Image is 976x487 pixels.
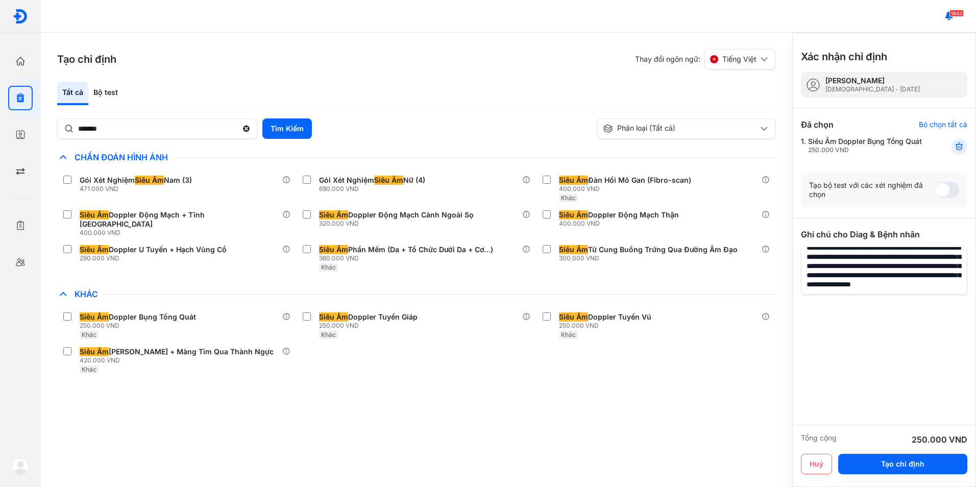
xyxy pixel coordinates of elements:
span: Siêu Âm [319,312,348,322]
span: 1843 [949,10,964,17]
span: Khác [321,331,336,338]
button: Tạo chỉ định [838,454,967,474]
span: Siêu Âm [80,312,109,322]
span: Siêu Âm [559,176,588,185]
div: Phân loại (Tất cả) [603,124,758,134]
div: [DEMOGRAPHIC_DATA] - [DATE] [825,85,920,93]
div: Phần Mềm (Da + Tổ Chức Dưới Da + Cơ…) [319,245,493,254]
div: [PERSON_NAME] [825,76,920,85]
div: 1. [801,137,926,154]
span: Khác [561,194,576,202]
span: Khác [561,331,576,338]
button: Tìm Kiếm [262,118,312,139]
span: Siêu Âm [559,210,588,220]
div: Doppler Tuyến Giáp [319,312,418,322]
div: 250.000 VND [912,433,967,446]
div: Doppler Bụng Tổng Quát [80,312,196,322]
span: Chẩn Đoán Hình Ảnh [69,152,173,162]
div: Doppler Động Mạch Cảnh Ngoài Sọ [319,210,474,220]
div: Doppler U Tuyến + Hạch Vùng Cổ [80,245,227,254]
div: Doppler Động Mạch + Tĩnh [GEOGRAPHIC_DATA] [80,210,278,229]
div: Doppler Động Mạch Thận [559,210,679,220]
span: Siêu Âm [80,245,109,254]
span: Khác [69,289,103,299]
div: Bỏ chọn tất cả [919,120,967,129]
span: Siêu Âm [80,210,109,220]
div: Doppler Tuyến Vú [559,312,651,322]
div: 300.000 VND [559,254,742,262]
div: 320.000 VND [319,220,478,228]
div: Đàn Hồi Mô Gan (Fibro-scan) [559,176,691,185]
span: Siêu Âm [319,210,348,220]
div: 400.000 VND [559,220,683,228]
h3: Xác nhận chỉ định [801,50,887,64]
div: Gói Xét Nghiệm Nữ (4) [319,176,425,185]
div: 400.000 VND [559,185,695,193]
div: Siêu Âm Doppler Bụng Tổng Quát [808,137,922,154]
span: Siêu Âm [135,176,164,185]
div: 250.000 VND [80,322,200,330]
span: Siêu Âm [80,347,109,356]
div: Tử Cung Buồng Trứng Qua Đường Âm Đạo [559,245,738,254]
span: Khác [321,263,336,271]
div: Đã chọn [801,118,834,131]
div: 400.000 VND [80,229,282,237]
div: Ghi chú cho Diag & Bệnh nhân [801,228,967,240]
span: Khác [82,366,96,373]
div: 290.000 VND [80,254,231,262]
div: Gói Xét Nghiệm Nam (3) [80,176,192,185]
div: 250.000 VND [559,322,655,330]
button: Huỷ [801,454,832,474]
span: Khác [82,331,96,338]
div: 420.000 VND [80,356,278,364]
div: Tổng cộng [801,433,837,446]
div: Tất cả [57,82,88,105]
span: Siêu Âm [319,245,348,254]
span: Siêu Âm [559,245,588,254]
div: 471.000 VND [80,185,196,193]
div: 360.000 VND [319,254,497,262]
img: logo [12,458,29,475]
img: logo [13,9,28,24]
div: Tạo bộ test với các xét nghiệm đã chọn [809,181,935,199]
span: Siêu Âm [374,176,403,185]
div: 250.000 VND [319,322,422,330]
div: 690.000 VND [319,185,429,193]
div: [PERSON_NAME] + Màng Tim Qua Thành Ngực [80,347,274,356]
div: 250.000 VND [808,146,922,154]
div: Bộ test [88,82,123,105]
h3: Tạo chỉ định [57,52,116,66]
span: Siêu Âm [559,312,588,322]
div: Thay đổi ngôn ngữ: [635,49,776,69]
span: Tiếng Việt [722,55,757,64]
